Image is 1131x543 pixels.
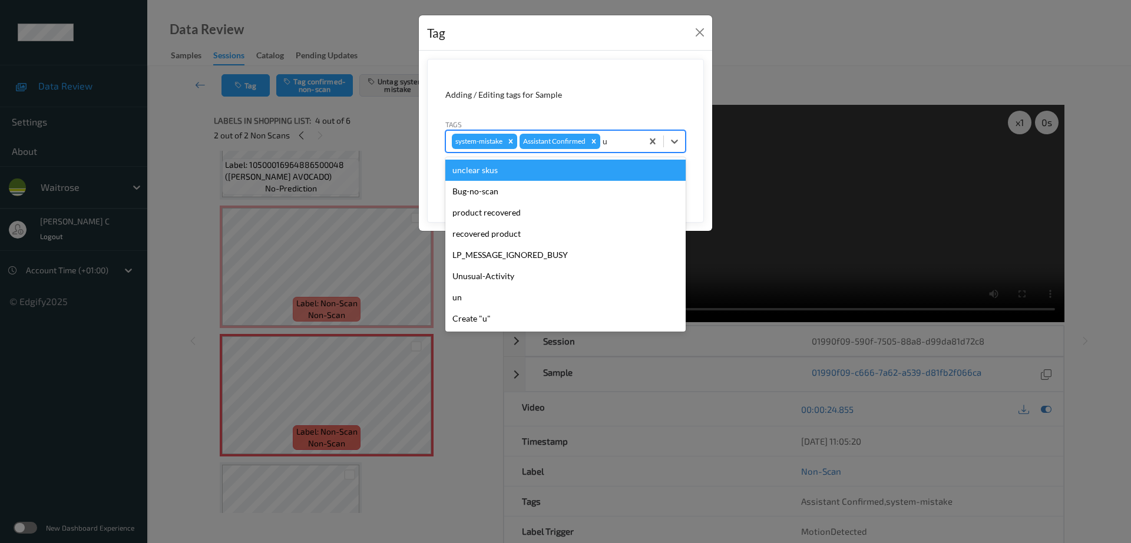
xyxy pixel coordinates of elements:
div: Remove system-mistake [504,134,517,149]
div: LP_MESSAGE_IGNORED_BUSY [445,244,686,266]
div: un [445,287,686,308]
label: Tags [445,119,462,130]
div: system-mistake [452,134,504,149]
div: Create "u" [445,308,686,329]
div: Bug-no-scan [445,181,686,202]
div: product recovered [445,202,686,223]
div: Remove Assistant Confirmed [587,134,600,149]
button: Close [692,24,708,41]
div: Adding / Editing tags for Sample [445,89,686,101]
div: Assistant Confirmed [520,134,587,149]
div: Unusual-Activity [445,266,686,287]
div: unclear skus [445,160,686,181]
div: recovered product [445,223,686,244]
div: Tag [427,24,445,42]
